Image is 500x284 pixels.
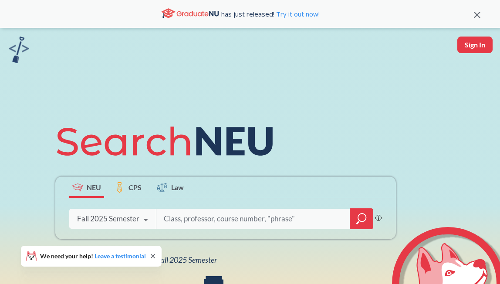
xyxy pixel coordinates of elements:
button: Sign In [457,37,493,53]
span: View all classes for [77,255,217,264]
input: Class, professor, course number, "phrase" [163,210,344,228]
span: NEU [87,182,101,192]
span: NEU Fall 2025 Semester [141,255,217,264]
a: Leave a testimonial [95,252,146,260]
svg: magnifying glass [356,213,367,225]
img: sandbox logo [9,37,29,63]
span: We need your help! [40,253,146,259]
div: magnifying glass [350,208,373,229]
a: Try it out now! [274,10,320,18]
span: CPS [128,182,142,192]
div: Fall 2025 Semester [77,214,139,224]
span: has just released! [221,9,320,19]
span: Law [171,182,184,192]
a: sandbox logo [9,37,29,66]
